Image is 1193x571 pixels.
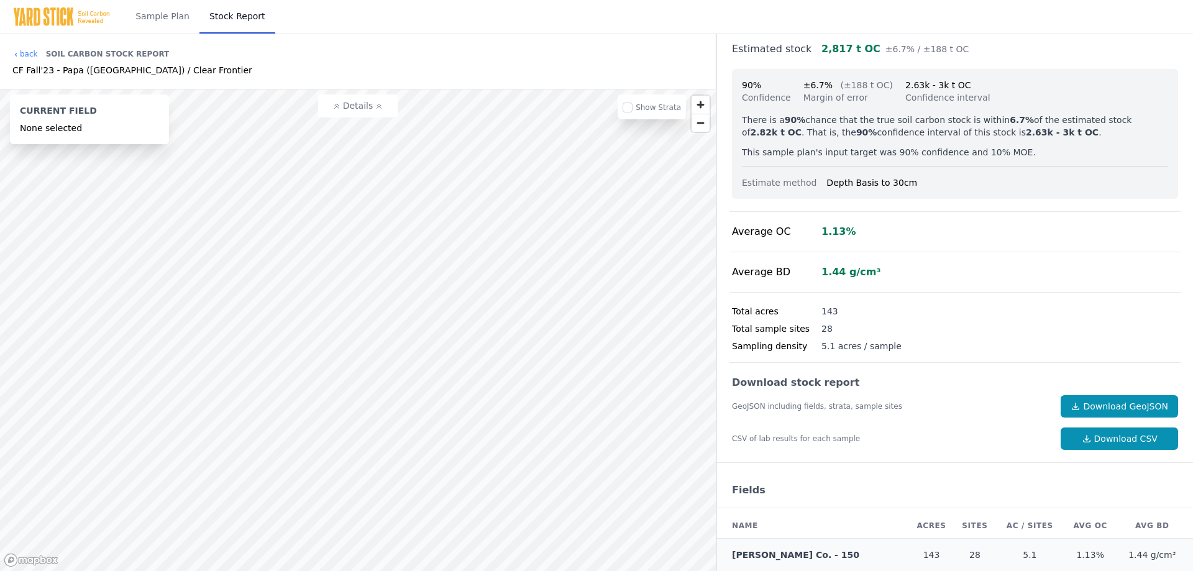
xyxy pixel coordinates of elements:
div: Current Field [20,104,159,122]
strong: 6.7% [1010,115,1034,125]
div: 5.1 acres / sample [821,340,902,352]
a: Download GeoJSON [1061,395,1178,418]
div: Depth Basis to 30cm [826,176,1168,189]
div: Download stock report [732,375,1178,390]
th: AVG OC [1064,513,1117,539]
span: 2.63k - 3k t OC [905,80,971,90]
a: Mapbox logo [4,553,58,567]
strong: 2.63k - 3k t OC [1026,127,1099,137]
p: This sample plan's input target was 90% confidence and 10% MOE. [742,146,1168,158]
th: Sites [954,513,995,539]
span: (±188 t OC) [840,80,893,90]
div: Soil Carbon Stock Report [46,44,170,64]
div: Sampling density [732,340,821,352]
div: Average BD [732,265,821,280]
button: Details [318,94,398,117]
div: GeoJSON including fields, strata, sample sites [732,401,1051,411]
div: Margin of error [803,91,893,104]
span: ±6.7% / ±188 t OC [885,44,969,54]
div: 2,817 t OC [821,42,969,57]
img: Yard Stick Logo [12,7,111,27]
a: back [12,49,38,59]
span: 90% [742,80,761,90]
strong: 90% [785,115,806,125]
div: None selected [20,122,159,134]
div: Fields [717,473,1193,508]
label: Show Strata [636,103,681,112]
button: Zoom in [692,96,710,114]
th: Name [717,513,908,539]
a: Estimated stock [732,43,811,55]
div: Total sample sites [732,322,821,335]
div: 1.13% [821,224,856,239]
div: Total acres [732,305,821,317]
div: CSV of lab results for each sample [732,434,1051,444]
div: Estimate method [742,176,826,189]
th: AC / Sites [995,513,1064,539]
th: Acres [908,513,954,539]
div: 1.44 g/cm³ [821,265,881,280]
div: 143 [821,305,838,317]
div: Confidence interval [905,91,990,104]
div: CF Fall'23 - Papa ([GEOGRAPHIC_DATA]) / Clear Frontier [12,64,252,76]
strong: 90% [856,127,877,137]
span: ±6.7% [803,80,833,90]
p: There is a chance that the true soil carbon stock is within of the estimated stock of . That is, ... [742,114,1168,139]
button: Zoom out [692,114,710,132]
a: [PERSON_NAME] Co. - 150 [732,550,859,560]
div: Confidence [742,91,791,104]
th: AVG BD [1116,513,1193,539]
a: Download CSV [1061,427,1178,450]
div: Average OC [732,224,821,239]
strong: 2.82k t OC [751,127,802,137]
div: 28 [821,322,833,335]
